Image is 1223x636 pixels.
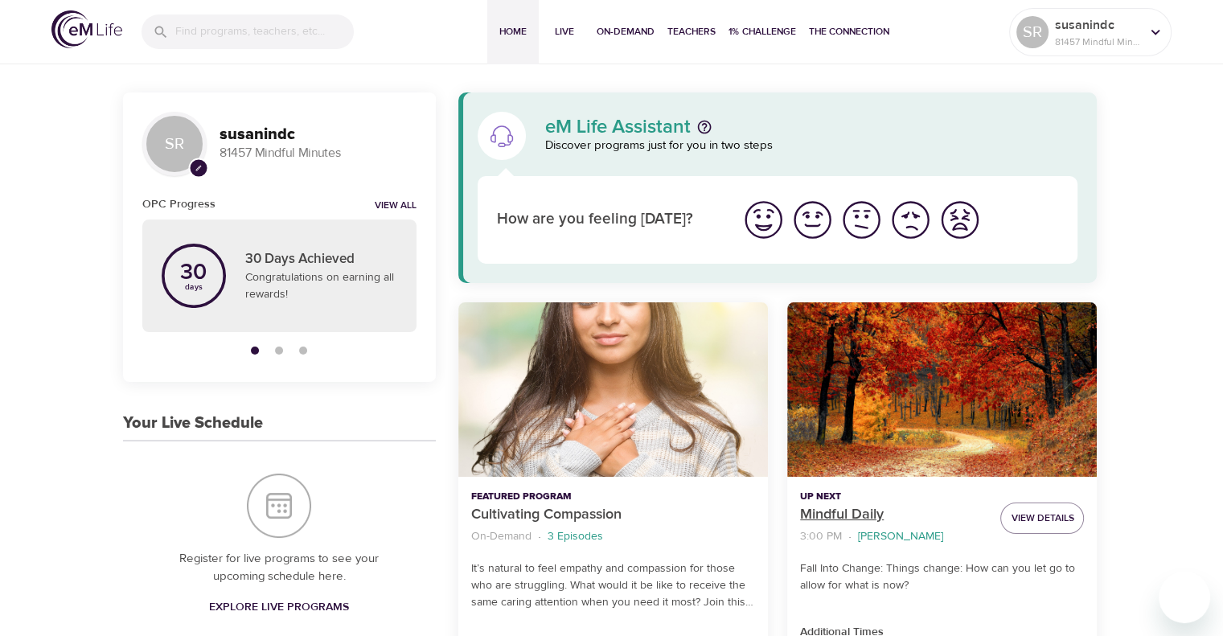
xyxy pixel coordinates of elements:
p: 81457 Mindful Minutes [1055,35,1140,49]
span: View Details [1011,510,1073,527]
a: View all notifications [375,199,417,213]
img: ok [839,198,884,242]
input: Find programs, teachers, etc... [175,14,354,49]
div: SR [1016,16,1049,48]
img: eM Life Assistant [489,123,515,149]
p: Cultivating Compassion [471,504,755,526]
h3: susanindc [220,125,417,144]
p: Fall Into Change: Things change: How can you let go to allow for what is now? [800,560,1084,594]
li: · [848,526,852,548]
h3: Your Live Schedule [123,414,263,433]
p: Featured Program [471,490,755,504]
button: I'm feeling bad [886,195,935,244]
p: 30 [180,261,207,284]
p: How are you feeling [DATE]? [497,208,720,232]
a: Explore Live Programs [203,593,355,622]
p: Mindful Daily [800,504,987,526]
p: [PERSON_NAME] [858,528,943,545]
p: It’s natural to feel empathy and compassion for those who are struggling. What would it be like t... [471,560,755,611]
nav: breadcrumb [471,526,755,548]
button: Mindful Daily [787,302,1097,477]
span: Teachers [667,23,716,40]
h6: OPC Progress [142,195,215,213]
p: days [180,284,207,290]
button: View Details [1000,503,1084,534]
button: I'm feeling ok [837,195,886,244]
button: I'm feeling worst [935,195,984,244]
p: 3 Episodes [548,528,603,545]
img: great [741,198,786,242]
p: 3:00 PM [800,528,842,545]
p: Register for live programs to see your upcoming schedule here. [155,550,404,586]
p: 30 Days Achieved [245,249,397,270]
p: On-Demand [471,528,531,545]
span: Explore Live Programs [209,597,349,618]
p: Discover programs just for you in two steps [545,137,1078,155]
img: good [790,198,835,242]
img: bad [889,198,933,242]
span: 1% Challenge [728,23,796,40]
span: The Connection [809,23,889,40]
span: On-Demand [597,23,655,40]
img: Your Live Schedule [247,474,311,538]
button: Cultivating Compassion [458,302,768,477]
img: worst [938,198,982,242]
p: eM Life Assistant [545,117,691,137]
p: Up Next [800,490,987,504]
iframe: Button to launch messaging window [1159,572,1210,623]
span: Home [494,23,532,40]
img: logo [51,10,122,48]
div: SR [142,112,207,176]
p: Congratulations on earning all rewards! [245,269,397,303]
button: I'm feeling good [788,195,837,244]
nav: breadcrumb [800,526,987,548]
p: 81457 Mindful Minutes [220,144,417,162]
li: · [538,526,541,548]
button: I'm feeling great [739,195,788,244]
span: Live [545,23,584,40]
p: susanindc [1055,15,1140,35]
